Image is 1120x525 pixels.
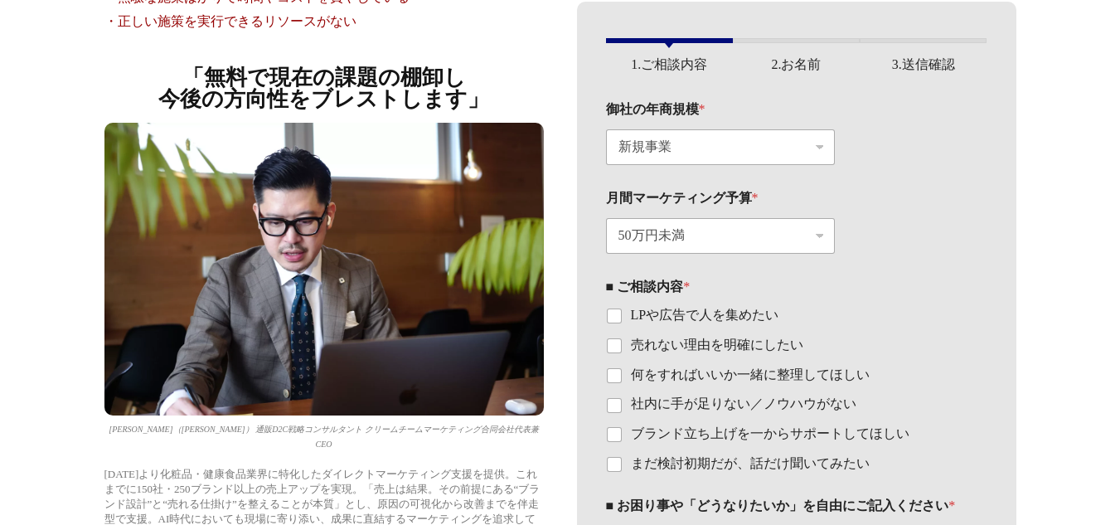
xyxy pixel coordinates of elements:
h5: 「無料で現在の課題の棚卸し 今後の方向性をブレストします」 [104,67,544,110]
label: ■ お困り事や「どうなりたいか」を自由にご記入ください [606,498,956,513]
label: 月間マーケティング予算 [606,190,759,206]
span: 3.送信確認 [880,56,967,72]
legend: ■ ご相談内容 [606,279,691,294]
label: ブランド立ち上げを一からサポートしてほしい [621,425,909,443]
span: 1 [606,38,733,43]
span: 3 [860,38,987,43]
img: 化粧品・健康食品 通販・D2C業界に特化したコンサルティングとダイレクトマーケティング支援 [104,123,544,416]
label: 御社の年商規模 [606,101,705,117]
label: 何をすればいいか一緒に整理してほしい [621,367,870,384]
label: まだ検討初期だが、話だけ聞いてみたい [621,455,870,473]
span: 2 [733,38,860,43]
label: LPや広告で人を集めたい [621,307,779,324]
label: 売れない理由を明確にしたい [621,337,803,354]
label: 社内に手が足りない／ノウハウがない [621,396,856,413]
figcaption: [PERSON_NAME]（[PERSON_NAME]） 通販D2C戦略コンサルタント クリームチームマーケティング合同会社代表兼CEO [104,422,544,452]
span: 1.ご相談内容 [618,56,720,72]
span: 2.お名前 [759,56,833,72]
